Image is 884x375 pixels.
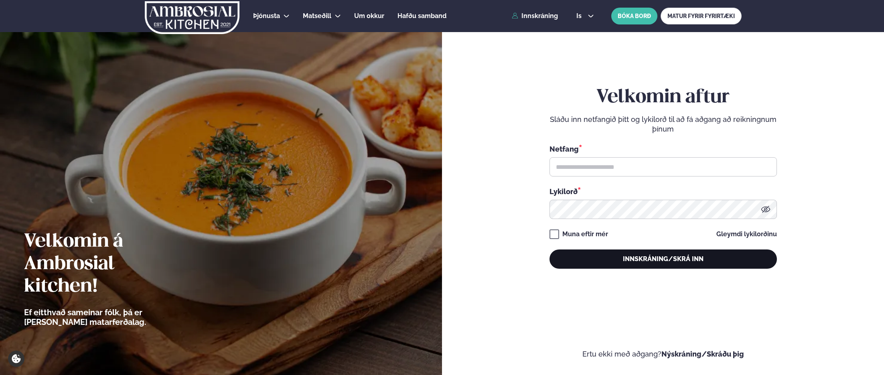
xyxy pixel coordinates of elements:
a: Þjónusta [253,11,280,21]
a: Hafðu samband [397,11,446,21]
a: Matseðill [303,11,331,21]
a: MATUR FYRIR FYRIRTÆKI [661,8,742,24]
a: Nýskráning/Skráðu þig [661,350,744,358]
a: Innskráning [512,12,558,20]
span: Matseðill [303,12,331,20]
img: logo [144,1,240,34]
span: Hafðu samband [397,12,446,20]
a: Gleymdi lykilorðinu [716,231,777,237]
p: Ef eitthvað sameinar fólk, þá er [PERSON_NAME] matarferðalag. [24,308,191,327]
span: Um okkur [354,12,384,20]
h2: Velkomin á Ambrosial kitchen! [24,231,191,298]
p: Sláðu inn netfangið þitt og lykilorð til að fá aðgang að reikningnum þínum [549,115,777,134]
h2: Velkomin aftur [549,86,777,109]
span: is [576,13,584,19]
button: Innskráning/Skrá inn [549,249,777,269]
a: Cookie settings [8,351,24,367]
div: Lykilorð [549,186,777,197]
div: Netfang [549,144,777,154]
p: Ertu ekki með aðgang? [466,349,860,359]
a: Um okkur [354,11,384,21]
button: is [570,13,600,19]
button: BÓKA BORÐ [611,8,657,24]
span: Þjónusta [253,12,280,20]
